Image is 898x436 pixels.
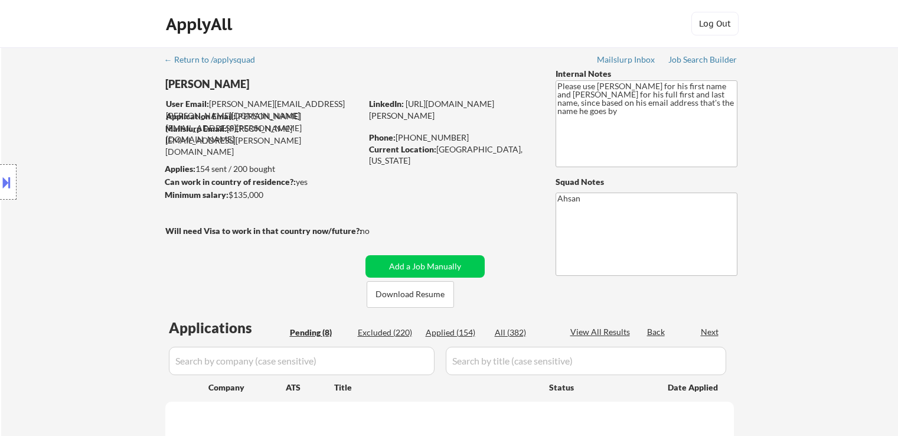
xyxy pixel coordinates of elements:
input: Search by company (case sensitive) [169,347,435,375]
strong: Phone: [369,132,396,142]
div: ApplyAll [166,14,236,34]
div: yes [165,176,358,188]
div: 154 sent / 200 bought [165,163,361,175]
div: Status [549,376,651,398]
div: [PHONE_NUMBER] [369,132,536,144]
div: Company [208,382,286,393]
button: Download Resume [367,281,454,308]
div: Pending (8) [290,327,349,339]
div: Next [701,326,720,338]
button: Log Out [691,12,739,35]
div: ← Return to /applysquad [164,56,266,64]
div: Date Applied [668,382,720,393]
a: ← Return to /applysquad [164,55,266,67]
button: Add a Job Manually [365,255,485,278]
div: no [360,225,394,237]
div: [PERSON_NAME][EMAIL_ADDRESS][PERSON_NAME][DOMAIN_NAME] [165,123,361,158]
div: View All Results [570,326,634,338]
div: ATS [286,382,334,393]
div: Squad Notes [556,176,737,188]
div: Job Search Builder [668,56,737,64]
div: [PERSON_NAME][EMAIL_ADDRESS][PERSON_NAME][DOMAIN_NAME] [166,98,361,121]
div: Excluded (220) [358,327,417,339]
strong: LinkedIn: [369,99,404,109]
input: Search by title (case sensitive) [446,347,726,375]
div: [GEOGRAPHIC_DATA], [US_STATE] [369,144,536,167]
div: Mailslurp Inbox [597,56,656,64]
div: [PERSON_NAME][EMAIL_ADDRESS][PERSON_NAME][DOMAIN_NAME] [166,110,361,145]
div: Applications [169,321,286,335]
div: Title [334,382,538,393]
a: Mailslurp Inbox [597,55,656,67]
div: [PERSON_NAME] [165,77,408,92]
div: Back [647,326,666,338]
div: $135,000 [165,189,361,201]
div: All (382) [495,327,554,339]
div: Applied (154) [426,327,485,339]
a: [URL][DOMAIN_NAME][PERSON_NAME] [369,99,494,121]
div: Internal Notes [556,68,737,80]
strong: Can work in country of residence?: [165,177,296,187]
strong: Current Location: [369,144,436,154]
a: Job Search Builder [668,55,737,67]
strong: Will need Visa to work in that country now/future?: [165,226,362,236]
